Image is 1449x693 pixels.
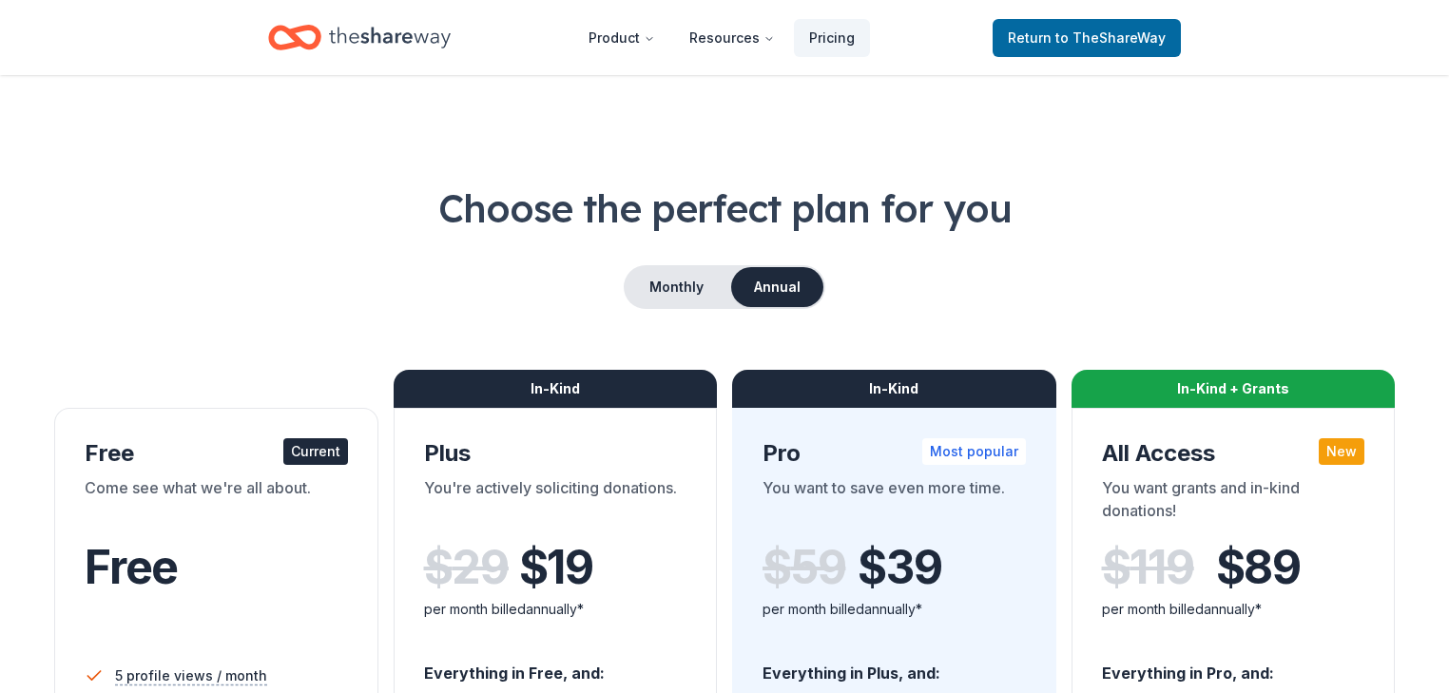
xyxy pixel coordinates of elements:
[763,598,1026,621] div: per month billed annually*
[1072,370,1396,408] div: In-Kind + Grants
[922,438,1026,465] div: Most popular
[1102,598,1365,621] div: per month billed annually*
[1216,541,1301,594] span: $ 89
[85,476,348,529] div: Come see what we're all about.
[626,267,727,307] button: Monthly
[394,370,718,408] div: In-Kind
[858,541,941,594] span: $ 39
[46,182,1403,235] h1: Choose the perfect plan for you
[1102,438,1365,469] div: All Access
[424,438,687,469] div: Plus
[424,645,687,685] div: Everything in Free, and:
[1008,27,1166,49] span: Return
[731,267,823,307] button: Annual
[732,370,1056,408] div: In-Kind
[763,645,1026,685] div: Everything in Plus, and:
[268,15,451,60] a: Home
[519,541,593,594] span: $ 19
[573,19,670,57] button: Product
[115,664,267,687] span: 5 profile views / month
[1055,29,1166,46] span: to TheShareWay
[763,438,1026,469] div: Pro
[794,19,870,57] a: Pricing
[424,476,687,529] div: You're actively soliciting donations.
[85,438,348,469] div: Free
[1319,438,1364,465] div: New
[85,539,178,595] span: Free
[763,476,1026,529] div: You want to save even more time.
[1102,645,1365,685] div: Everything in Pro, and:
[993,19,1181,57] a: Returnto TheShareWay
[424,598,687,621] div: per month billed annually*
[283,438,348,465] div: Current
[1102,476,1365,529] div: You want grants and in-kind donations!
[674,19,790,57] button: Resources
[573,15,870,60] nav: Main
